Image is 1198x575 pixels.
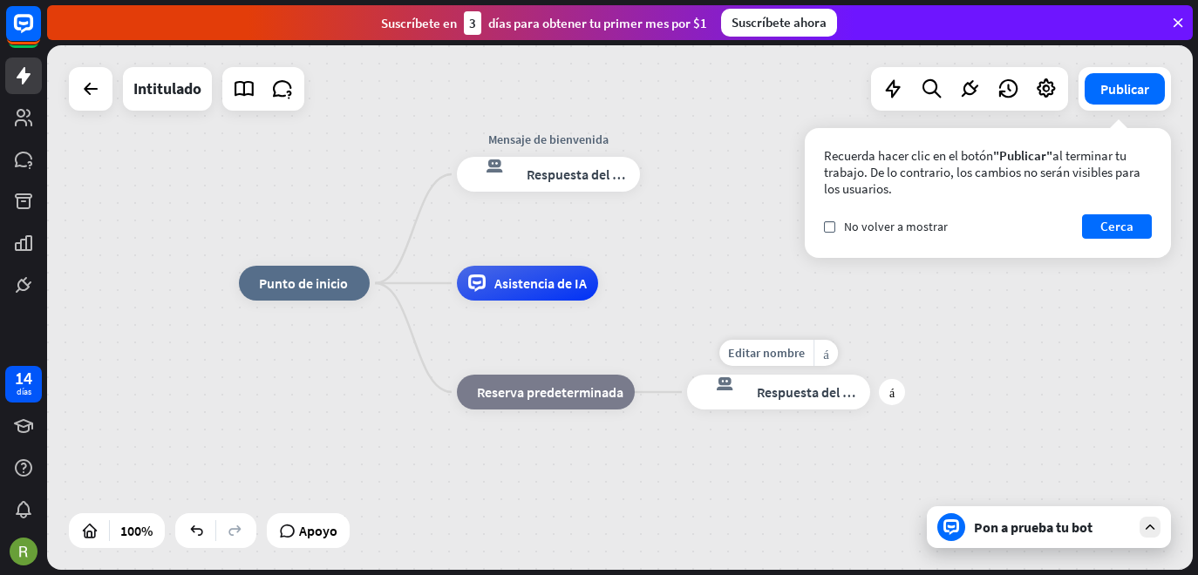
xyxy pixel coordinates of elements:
font: Asistencia de IA [494,274,587,292]
font: Punto de inicio [259,274,348,292]
font: Recuerda hacer clic en el botón [824,147,993,164]
div: Intitulado [133,67,201,111]
a: 14 días [5,366,42,402]
font: Suscríbete ahora [732,14,827,30]
font: Editar nombre [728,345,805,361]
font: al terminar tu trabajo. De lo contrario, los cambios no serán visibles para los usuarios. [824,147,1140,197]
button: Abrir el widget de chat LiveChat [14,7,66,59]
font: 14 [15,367,32,389]
font: Reserva predeterminada [477,383,623,401]
font: Pon a prueba tu bot [974,518,1092,536]
font: más_amarillo [823,347,829,360]
font: Apoyo [299,522,337,539]
font: Suscríbete en [381,15,457,31]
font: respuesta del bot de bloqueo [698,375,742,392]
font: más [889,386,895,398]
font: Intitulado [133,78,201,98]
font: 3 [469,15,476,31]
font: Cerca [1100,218,1133,234]
font: "Publicar" [993,147,1052,164]
font: Publicar [1100,80,1149,98]
font: 100% [120,522,153,539]
font: Respuesta del bot [757,383,863,401]
button: Publicar [1085,73,1165,105]
font: Respuesta del bot [527,166,633,183]
font: respuesta del bot de bloqueo [468,157,512,174]
font: No volver a mostrar [844,219,948,234]
button: Cerca [1082,214,1152,239]
font: días para obtener tu primer mes por $1 [488,15,707,31]
font: días [17,386,31,397]
font: Mensaje de bienvenida [488,132,609,147]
